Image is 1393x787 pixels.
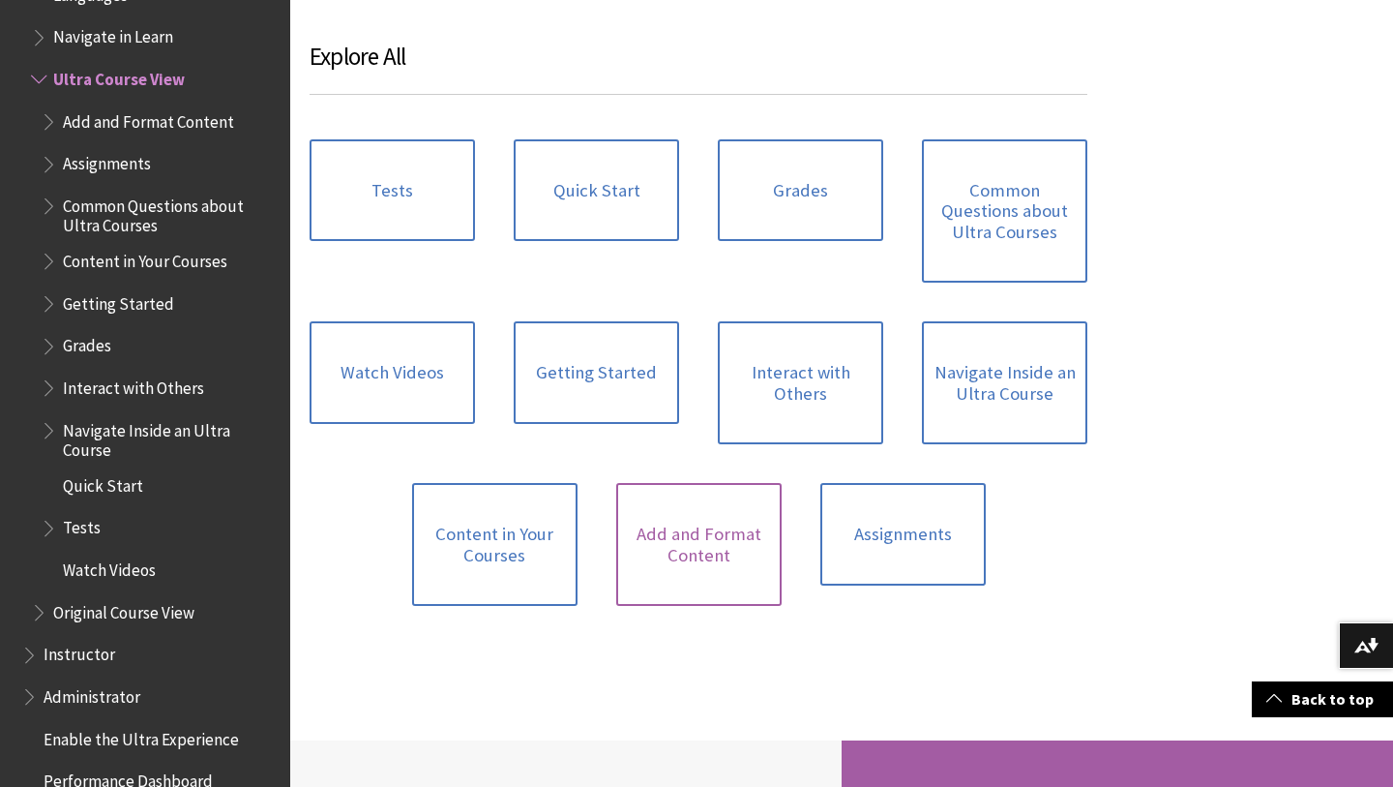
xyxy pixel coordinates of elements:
[63,554,156,580] span: Watch Videos
[63,190,277,235] span: Common Questions about Ultra Courses
[63,245,227,271] span: Content in Your Courses
[63,512,101,538] span: Tests
[44,723,239,749] span: Enable the Ultra Experience
[53,21,173,47] span: Navigate in Learn
[63,330,111,356] span: Grades
[63,148,151,174] span: Assignments
[310,39,1087,96] h3: Explore All
[53,596,194,622] span: Original Course View
[63,106,234,132] span: Add and Format Content
[820,483,986,586] a: Assignments
[514,321,679,424] a: Getting Started
[616,483,782,606] a: Add and Format Content
[53,63,185,89] span: Ultra Course View
[310,139,475,242] a: Tests
[63,469,143,496] span: Quick Start
[922,321,1087,444] a: Navigate Inside an Ultra Course
[718,321,883,444] a: Interact with Others
[63,414,277,460] span: Navigate Inside an Ultra Course
[63,372,204,398] span: Interact with Others
[44,639,115,665] span: Instructor
[44,681,140,707] span: Administrator
[63,288,174,314] span: Getting Started
[922,139,1087,284] a: Common Questions about Ultra Courses
[718,139,883,242] a: Grades
[1252,681,1393,717] a: Back to top
[514,139,679,242] a: Quick Start
[412,483,578,606] a: Content in Your Courses
[310,321,475,424] a: Watch Videos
